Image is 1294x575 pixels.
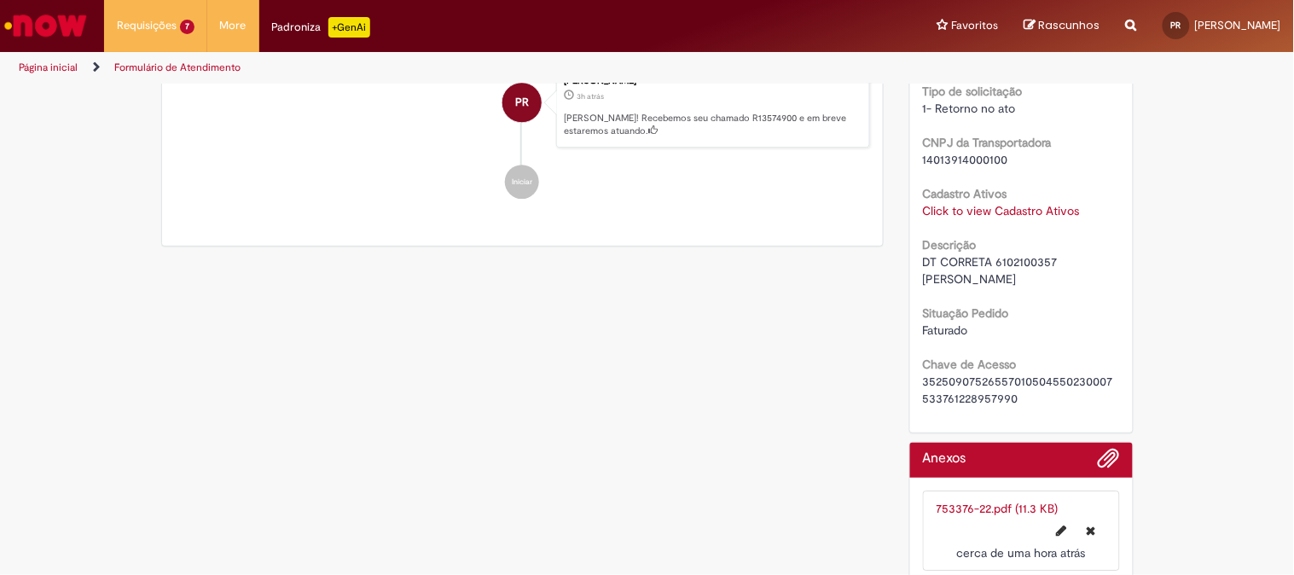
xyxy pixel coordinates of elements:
span: More [220,17,247,34]
span: DT CORRETA 6102100357 [PERSON_NAME] [923,254,1061,287]
a: Click to view Cadastro Ativos [923,203,1080,218]
b: Situação Pedido [923,305,1009,321]
span: 14013914000100 [923,152,1008,167]
p: [PERSON_NAME]! Recebemos seu chamado R13574900 e em breve estaremos atuando. [564,112,861,138]
span: 35250907526557010504550230007533761228957990 [923,374,1113,406]
b: Cadastro Ativos [923,186,1007,201]
span: cerca de uma hora atrás [957,545,1086,560]
a: 753376-22.pdf (11.3 KB) [937,501,1059,516]
span: Favoritos [952,17,999,34]
button: Excluir 753376-22.pdf [1076,517,1106,544]
ul: Trilhas de página [13,52,850,84]
div: Padroniza [272,17,370,38]
b: Chave de Acesso [923,357,1017,372]
span: PR [515,82,529,123]
time: 29/09/2025 08:22:39 [577,91,604,102]
span: Requisições [117,17,177,34]
div: PAULO ROBERTO [502,83,542,122]
img: ServiceNow [2,9,90,43]
p: +GenAi [328,17,370,38]
time: 29/09/2025 10:03:34 [957,545,1086,560]
span: Faturado [923,322,968,338]
b: CNPJ da Transportadora [923,135,1052,150]
button: Editar nome de arquivo 753376-22.pdf [1047,517,1077,544]
span: 3h atrás [577,91,604,102]
a: Página inicial [19,61,78,74]
li: PAULO ROBERTO [175,67,871,148]
button: Adicionar anexos [1098,447,1120,478]
span: 7 [180,20,194,34]
span: 1- Retorno no ato [923,101,1016,116]
span: PR [1171,20,1181,31]
h2: Anexos [923,451,966,467]
a: Formulário de Atendimento [114,61,241,74]
span: [PERSON_NAME] [1195,18,1281,32]
b: Descrição [923,237,977,253]
span: Rascunhos [1039,17,1100,33]
b: Tipo de solicitação [923,84,1023,99]
a: Rascunhos [1024,18,1100,34]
